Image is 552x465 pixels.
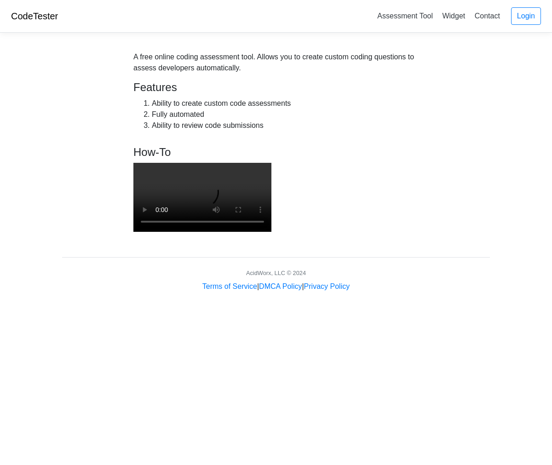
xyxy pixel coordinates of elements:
a: Widget [438,8,469,23]
a: CodeTester [11,11,58,21]
a: Terms of Service [202,282,257,290]
h4: How-To [133,146,271,159]
li: Ability to create custom code assessments [152,98,291,109]
a: Privacy Policy [304,282,350,290]
h4: Features [133,81,291,94]
a: Login [511,7,541,25]
li: Fully automated [152,109,291,120]
div: AcidWorx, LLC © 2024 [246,269,306,277]
a: Assessment Tool [374,8,437,23]
a: Contact [471,8,504,23]
a: DMCA Policy [259,282,302,290]
div: A free online coding assessment tool. Allows you to create custom coding questions to assess deve... [133,52,419,74]
li: Ability to review code submissions [152,120,291,131]
div: | | [202,281,350,292]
